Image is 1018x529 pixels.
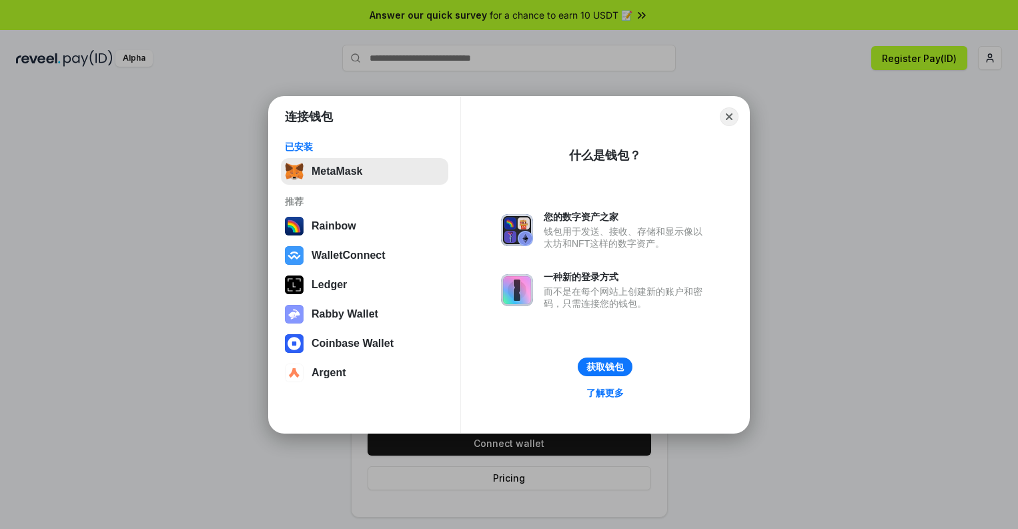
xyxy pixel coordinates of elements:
div: 您的数字资产之家 [544,211,709,223]
div: 一种新的登录方式 [544,271,709,283]
button: Rabby Wallet [281,301,448,328]
img: svg+xml,%3Csvg%20width%3D%22120%22%20height%3D%22120%22%20viewBox%3D%220%200%20120%20120%22%20fil... [285,217,304,235]
button: WalletConnect [281,242,448,269]
div: MetaMask [312,165,362,177]
div: 了解更多 [586,387,624,399]
img: svg+xml,%3Csvg%20width%3D%2228%22%20height%3D%2228%22%20viewBox%3D%220%200%2028%2028%22%20fill%3D... [285,364,304,382]
img: svg+xml,%3Csvg%20xmlns%3D%22http%3A%2F%2Fwww.w3.org%2F2000%2Fsvg%22%20fill%3D%22none%22%20viewBox... [501,214,533,246]
button: Rainbow [281,213,448,239]
div: Ledger [312,279,347,291]
a: 了解更多 [578,384,632,402]
img: svg+xml,%3Csvg%20width%3D%2228%22%20height%3D%2228%22%20viewBox%3D%220%200%2028%2028%22%20fill%3D... [285,334,304,353]
div: 推荐 [285,195,444,207]
h1: 连接钱包 [285,109,333,125]
div: 钱包用于发送、接收、存储和显示像以太坊和NFT这样的数字资产。 [544,225,709,249]
button: Coinbase Wallet [281,330,448,357]
img: svg+xml,%3Csvg%20xmlns%3D%22http%3A%2F%2Fwww.w3.org%2F2000%2Fsvg%22%20fill%3D%22none%22%20viewBox... [285,305,304,324]
button: 获取钱包 [578,358,632,376]
img: svg+xml,%3Csvg%20width%3D%2228%22%20height%3D%2228%22%20viewBox%3D%220%200%2028%2028%22%20fill%3D... [285,246,304,265]
div: Rainbow [312,220,356,232]
button: Ledger [281,272,448,298]
div: 什么是钱包？ [569,147,641,163]
div: Rabby Wallet [312,308,378,320]
div: 而不是在每个网站上创建新的账户和密码，只需连接您的钱包。 [544,286,709,310]
button: MetaMask [281,158,448,185]
div: WalletConnect [312,249,386,261]
button: Argent [281,360,448,386]
div: 已安装 [285,141,444,153]
img: svg+xml,%3Csvg%20xmlns%3D%22http%3A%2F%2Fwww.w3.org%2F2000%2Fsvg%22%20fill%3D%22none%22%20viewBox... [501,274,533,306]
div: Argent [312,367,346,379]
div: 获取钱包 [586,361,624,373]
div: Coinbase Wallet [312,338,394,350]
img: svg+xml,%3Csvg%20xmlns%3D%22http%3A%2F%2Fwww.w3.org%2F2000%2Fsvg%22%20width%3D%2228%22%20height%3... [285,276,304,294]
button: Close [720,107,738,126]
img: svg+xml,%3Csvg%20fill%3D%22none%22%20height%3D%2233%22%20viewBox%3D%220%200%2035%2033%22%20width%... [285,162,304,181]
